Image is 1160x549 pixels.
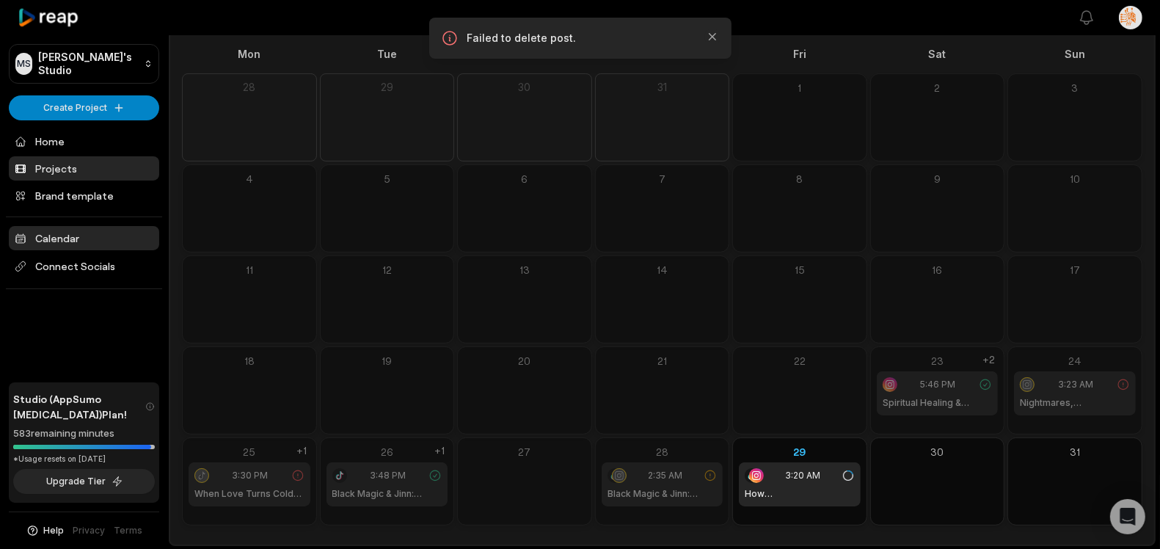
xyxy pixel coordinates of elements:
a: Calendar [9,226,159,250]
div: 28 [602,444,723,459]
div: 24 [1014,353,1136,368]
div: Open Intercom Messenger [1110,499,1145,534]
a: Home [9,129,159,153]
div: 8 [739,171,861,186]
span: 3:23 AM [1058,378,1093,391]
h1: Nightmares, [MEDICAL_DATA] & Black Magic [1020,396,1130,410]
div: 21 [602,353,723,368]
div: 19 [327,353,448,368]
span: Studio (AppSumo [MEDICAL_DATA]) Plan! [13,391,145,422]
div: 583 remaining minutes [13,426,155,441]
button: Help [26,524,65,537]
div: Tue [320,46,455,62]
div: 20 [464,353,586,368]
div: 29 [327,80,448,95]
a: Terms [114,524,143,537]
div: Mon [182,46,317,62]
div: 7 [602,171,723,186]
div: 29 [739,444,861,459]
div: 26 [327,444,448,459]
div: 11 [189,262,310,277]
a: Projects [9,156,159,181]
p: [PERSON_NAME]'s Studio [38,51,138,77]
h1: When Love Turns Cold Overnight: Why [194,487,304,501]
span: Connect Socials [9,253,159,280]
h1: Black Magic & Jinn: Hidden Dangers Unveiled [332,487,442,501]
span: 3:30 PM [232,469,268,482]
div: 9 [877,171,999,186]
div: 22 [739,353,861,368]
div: 25 [189,444,310,459]
button: Upgrade Tier [13,469,155,494]
div: 23 [877,353,999,368]
div: 31 [602,80,723,95]
div: 30 [464,80,586,95]
h1: How [DEMOGRAPHIC_DATA] Healing Diagnoses Magic [745,487,855,501]
div: MS [15,53,32,75]
a: Privacy [73,524,106,537]
div: 15 [739,262,861,277]
p: Failed to delete post. [467,31,693,46]
span: 5:46 PM [921,378,956,391]
div: 10 [1014,171,1136,186]
div: 1 [739,80,861,95]
div: 12 [327,262,448,277]
div: 27 [464,444,586,459]
div: 6 [464,171,586,186]
span: 3:48 PM [370,469,406,482]
div: 18 [189,353,310,368]
span: Help [44,524,65,537]
div: 17 [1014,262,1136,277]
div: 5 [327,171,448,186]
div: 14 [602,262,723,277]
div: 28 [189,80,310,95]
span: 2:35 AM [648,469,682,482]
div: *Usage resets on [DATE] [13,454,155,465]
div: Sat [870,46,1005,62]
h1: Black Magic & Jinn: Hidden Dangers Unveiled [608,487,718,501]
h1: Spiritual Healing & Roohani Ilaj | Jinn & Evil Eye Black Magic Removal Online [883,396,993,410]
div: 16 [877,262,999,277]
div: 2 [877,80,999,95]
div: 3 [1014,80,1136,95]
div: Fri [732,46,867,62]
div: 13 [464,262,586,277]
span: 3:20 AM [785,469,820,482]
div: 4 [189,171,310,186]
button: Create Project [9,95,159,120]
div: Sun [1007,46,1142,62]
a: Brand template [9,183,159,208]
